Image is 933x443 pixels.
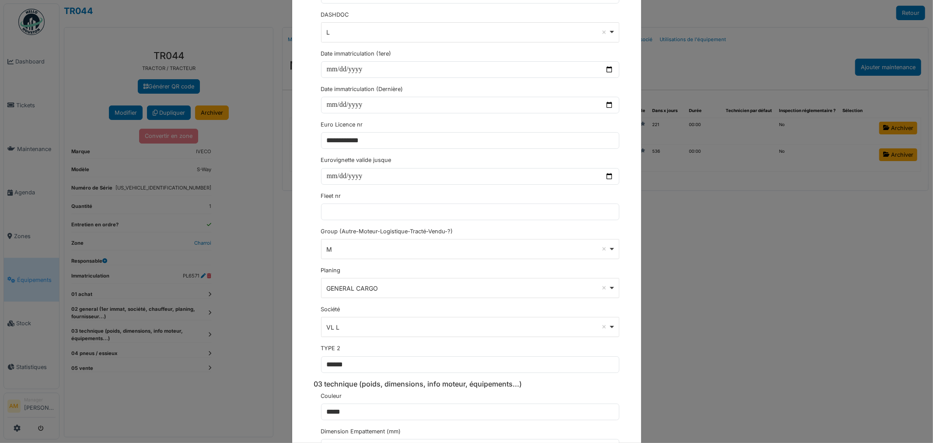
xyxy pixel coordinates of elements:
[321,427,401,436] label: Dimension Empattement (mm)
[314,380,619,388] h6: 03 technique (poids, dimensions, info moteur, équipements...)
[600,28,608,37] button: Remove item: 'L'
[326,323,608,332] div: VL L
[321,49,391,58] label: Date immatriculation (1ere)
[321,192,341,200] label: Fleet nr
[600,284,608,292] button: Remove item: 'GENERAL CARGO'
[326,245,608,254] div: M
[321,266,341,274] label: Planing
[321,227,453,236] label: Group (Autre-Moteur-Logistique-Tracté-Vendu-?)
[326,28,608,37] div: L
[600,323,608,331] button: Remove item: 'VL L'
[321,392,342,400] label: Couleur
[321,85,403,93] label: Date immatriculation (Dernière)
[321,344,341,352] label: TYPE 2
[321,156,391,164] label: Eurovignette valide jusque
[326,284,608,293] div: GENERAL CARGO
[321,305,340,313] label: Société
[321,11,349,19] label: DASHDOC
[321,120,363,129] label: Euro Licence nr
[600,245,608,253] button: Remove item: 'M'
